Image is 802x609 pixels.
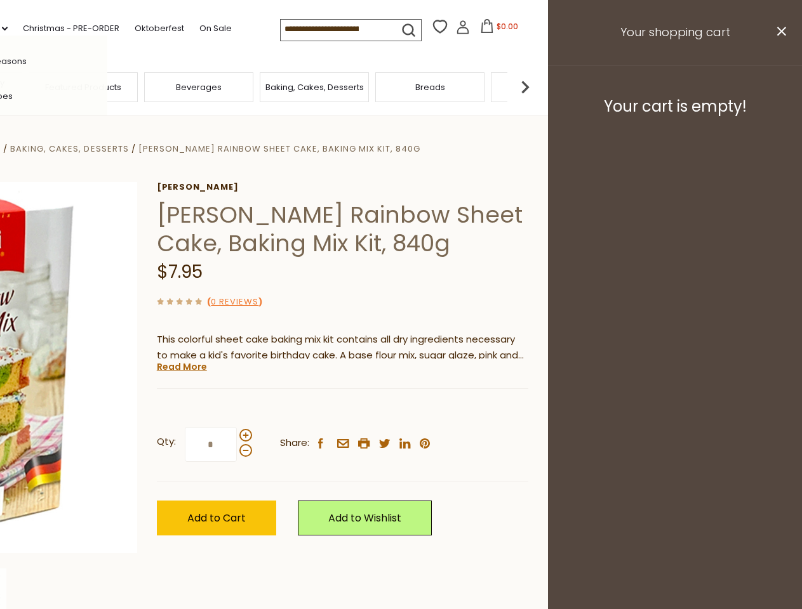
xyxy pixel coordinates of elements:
[207,296,262,308] span: ( )
[187,511,246,525] span: Add to Cart
[157,501,276,535] button: Add to Cart
[564,97,786,116] h3: Your cart is empty!
[157,332,528,363] p: This colorful sheet cake baking mix kit contains all dry ingredients necessary to make a kid's fa...
[157,360,207,373] a: Read More
[138,143,420,155] a: [PERSON_NAME] Rainbow Sheet Cake, Baking Mix Kit, 840g
[157,200,528,258] h1: [PERSON_NAME] Rainbow Sheet Cake, Baking Mix Kit, 840g
[497,21,518,32] span: $0.00
[185,427,237,462] input: Qty:
[176,82,222,92] a: Beverages
[23,22,119,36] a: Christmas - PRE-ORDER
[472,19,526,38] button: $0.00
[10,143,128,155] a: Baking, Cakes, Desserts
[135,22,184,36] a: Oktoberfest
[298,501,432,535] a: Add to Wishlist
[265,82,364,92] a: Baking, Cakes, Desserts
[157,182,528,192] a: [PERSON_NAME]
[157,434,176,450] strong: Qty:
[280,435,309,451] span: Share:
[157,259,203,284] span: $7.95
[512,74,538,100] img: next arrow
[199,22,232,36] a: On Sale
[211,296,258,309] a: 0 Reviews
[415,82,445,92] a: Breads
